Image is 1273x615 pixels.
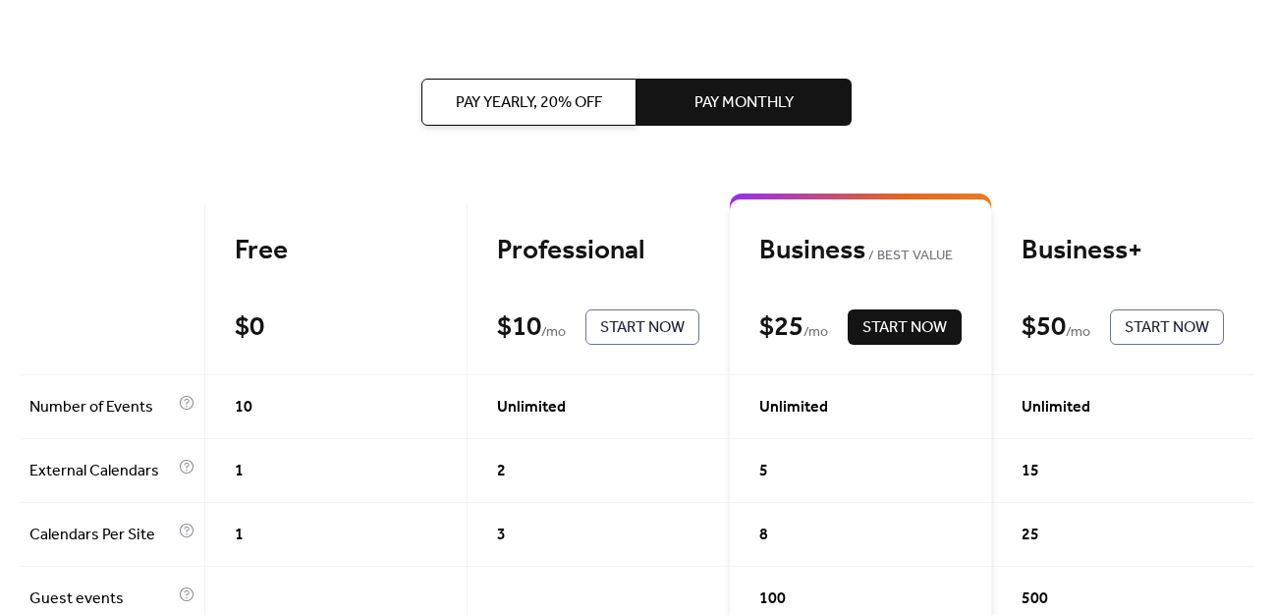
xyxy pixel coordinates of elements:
span: Guest events [29,587,174,611]
span: / mo [803,321,828,345]
span: Pay Yearly, 20% off [456,91,602,115]
div: Business [759,234,962,268]
button: Start Now [848,309,962,345]
span: 25 [1022,524,1039,547]
span: 1 [235,460,244,483]
span: Number of Events [29,396,174,419]
span: / mo [541,321,566,345]
span: Unlimited [1022,396,1090,419]
span: Calendars Per Site [29,524,174,547]
span: 1 [235,524,244,547]
div: $ 0 [235,310,264,345]
div: $ 50 [1022,310,1066,345]
span: Start Now [600,316,685,340]
span: BEST VALUE [865,245,953,268]
span: 100 [759,587,786,611]
div: Free [235,234,437,268]
span: Pay Monthly [694,91,794,115]
span: Unlimited [759,396,828,419]
span: 10 [235,396,252,419]
span: 5 [759,460,768,483]
div: $ 25 [759,310,803,345]
button: Start Now [585,309,699,345]
span: External Calendars [29,460,174,483]
div: $ 10 [497,310,541,345]
span: Start Now [1125,316,1209,340]
span: / mo [1066,321,1090,345]
span: Unlimited [497,396,566,419]
button: Pay Monthly [636,79,852,126]
button: Start Now [1110,309,1224,345]
span: 8 [759,524,768,547]
span: 15 [1022,460,1039,483]
div: Business+ [1022,234,1224,268]
div: Professional [497,234,699,268]
span: Start Now [862,316,947,340]
span: 3 [497,524,506,547]
span: 500 [1022,587,1048,611]
button: Pay Yearly, 20% off [421,79,636,126]
span: 2 [497,460,506,483]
